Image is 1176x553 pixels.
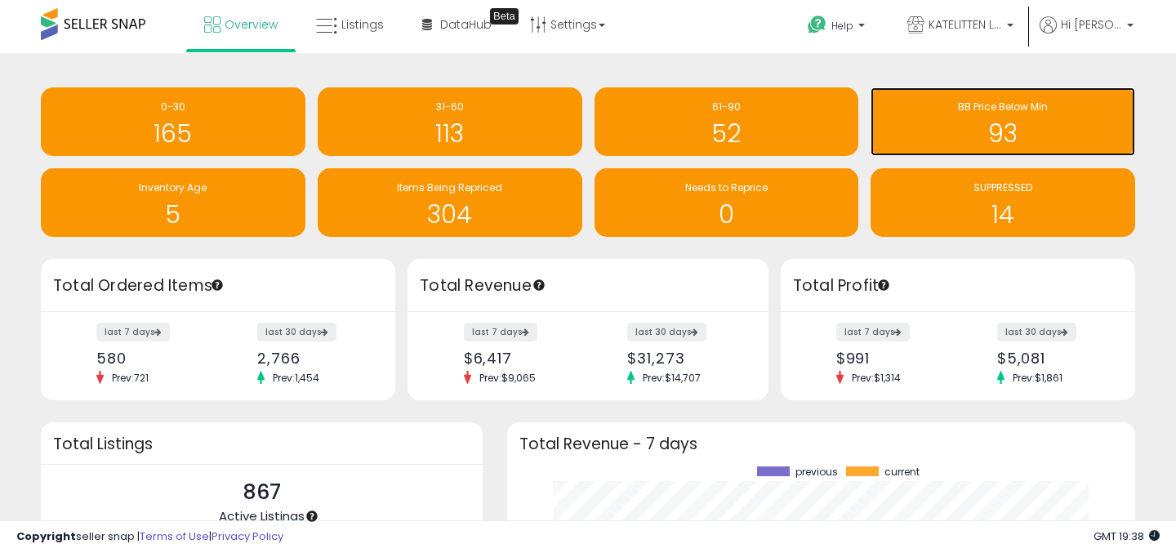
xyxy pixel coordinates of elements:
[464,350,576,367] div: $6,417
[225,16,278,33] span: Overview
[997,350,1107,367] div: $5,081
[49,120,297,147] h1: 165
[595,87,859,156] a: 61-90 52
[440,16,492,33] span: DataHub
[257,350,367,367] div: 2,766
[219,507,305,524] span: Active Listings
[627,350,739,367] div: $31,273
[257,323,336,341] label: last 30 days
[871,168,1135,237] a: SUPPRESSED 14
[471,371,544,385] span: Prev: $9,065
[929,16,1002,33] span: KATELITTEN LLC
[41,87,305,156] a: 0-30 165
[318,87,582,156] a: 31-60 113
[318,168,582,237] a: Items Being Repriced 304
[161,100,185,114] span: 0-30
[595,168,859,237] a: Needs to Reprice 0
[603,201,851,228] h1: 0
[41,168,305,237] a: Inventory Age 5
[397,181,502,194] span: Items Being Repriced
[836,350,946,367] div: $991
[140,528,209,544] a: Terms of Use
[1094,528,1160,544] span: 2025-09-9 19:38 GMT
[96,350,206,367] div: 580
[871,87,1135,156] a: BB Price Below Min 93
[836,323,910,341] label: last 7 days
[305,509,319,524] div: Tooltip anchor
[712,100,741,114] span: 61-90
[436,100,464,114] span: 31-60
[879,120,1127,147] h1: 93
[104,371,157,385] span: Prev: 721
[139,181,207,194] span: Inventory Age
[464,323,537,341] label: last 7 days
[53,438,470,450] h3: Total Listings
[997,323,1076,341] label: last 30 days
[16,529,283,545] div: seller snap | |
[603,120,851,147] h1: 52
[53,274,383,297] h3: Total Ordered Items
[16,528,76,544] strong: Copyright
[1040,16,1134,53] a: Hi [PERSON_NAME]
[795,466,838,478] span: previous
[795,2,881,53] a: Help
[973,181,1032,194] span: SUPPRESSED
[627,323,706,341] label: last 30 days
[1061,16,1122,33] span: Hi [PERSON_NAME]
[212,528,283,544] a: Privacy Policy
[876,278,891,292] div: Tooltip anchor
[219,477,305,508] p: 867
[831,19,853,33] span: Help
[326,201,574,228] h1: 304
[420,274,756,297] h3: Total Revenue
[844,371,909,385] span: Prev: $1,314
[326,120,574,147] h1: 113
[49,201,297,228] h1: 5
[1004,371,1071,385] span: Prev: $1,861
[265,371,327,385] span: Prev: 1,454
[793,274,1123,297] h3: Total Profit
[685,181,768,194] span: Needs to Reprice
[879,201,1127,228] h1: 14
[210,278,225,292] div: Tooltip anchor
[807,15,827,35] i: Get Help
[519,438,1123,450] h3: Total Revenue - 7 days
[532,278,546,292] div: Tooltip anchor
[341,16,384,33] span: Listings
[958,100,1048,114] span: BB Price Below Min
[635,371,709,385] span: Prev: $14,707
[884,466,920,478] span: current
[490,8,519,25] div: Tooltip anchor
[96,323,170,341] label: last 7 days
